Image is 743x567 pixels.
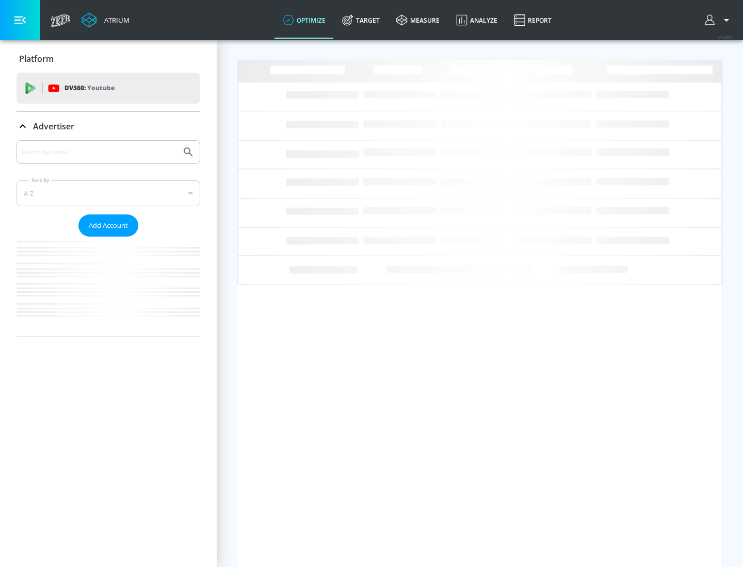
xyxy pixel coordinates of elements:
span: v 4.28.0 [718,34,733,40]
button: Add Account [78,214,138,237]
span: Add Account [89,220,128,231]
div: Advertiser [17,112,200,141]
p: DV360: [64,82,115,94]
p: Advertiser [33,121,74,132]
div: A-Z [17,180,200,206]
div: Atrium [100,15,130,25]
a: Report [506,2,560,39]
div: Platform [17,44,200,73]
a: Analyze [448,2,506,39]
p: Youtube [87,82,115,93]
a: measure [388,2,448,39]
nav: list of Advertiser [17,237,200,337]
div: Advertiser [17,140,200,337]
a: Atrium [82,12,130,28]
a: optimize [274,2,334,39]
label: Sort By [29,177,52,184]
a: Target [334,2,388,39]
div: DV360: Youtube [17,73,200,104]
input: Search by name [21,145,177,159]
p: Platform [19,53,54,64]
